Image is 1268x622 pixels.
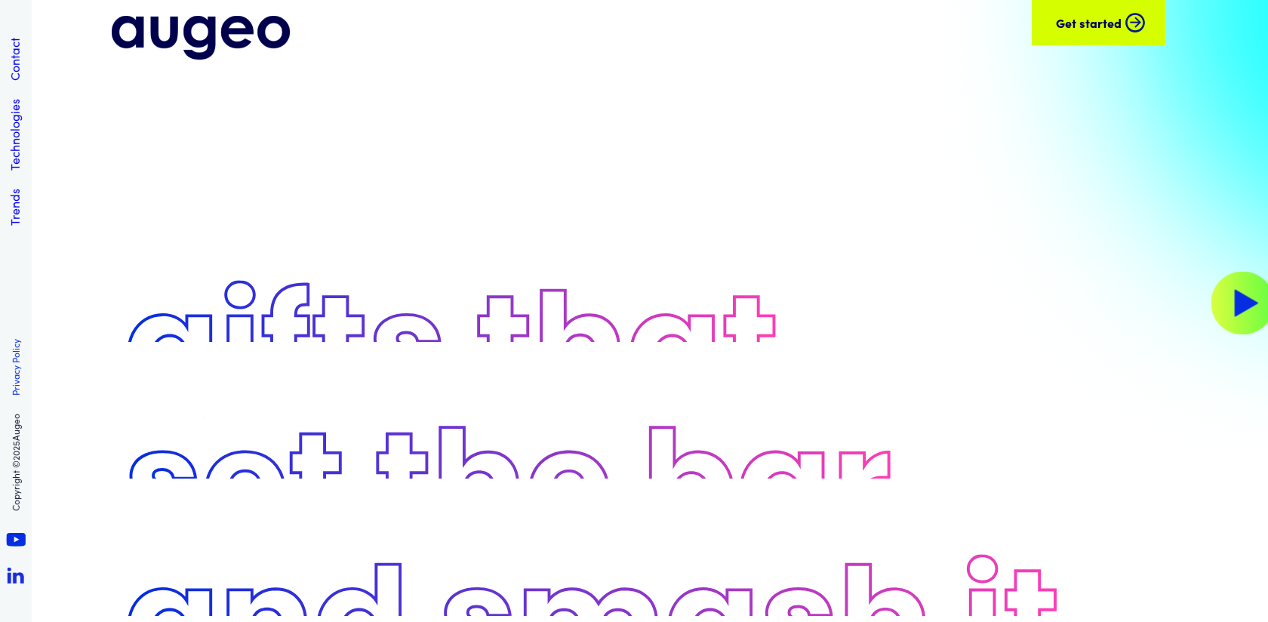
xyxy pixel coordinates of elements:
a: Privacy Policy [10,339,22,396]
a: Technologies [6,99,23,171]
img: Augeo logo [103,7,299,69]
span: 2025 [9,441,22,460]
p: Copyright © Augeo [10,414,22,511]
a: Trends [6,189,23,226]
a: Contact [6,38,23,81]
